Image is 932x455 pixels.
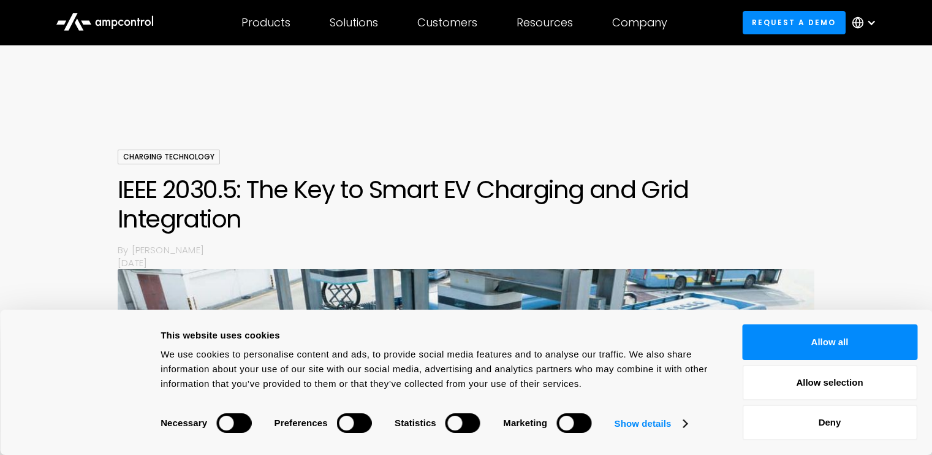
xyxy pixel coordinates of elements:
[241,16,290,29] div: Products
[417,16,477,29] div: Customers
[517,16,573,29] div: Resources
[742,405,917,440] button: Deny
[742,324,917,360] button: Allow all
[132,243,814,256] p: [PERSON_NAME]
[118,150,220,164] div: Charging Technology
[743,11,846,34] a: Request a demo
[161,328,714,343] div: This website uses cookies
[118,175,814,234] h1: IEEE 2030.5: The Key to Smart EV Charging and Grid Integration
[330,16,378,29] div: Solutions
[161,418,207,428] strong: Necessary
[612,16,667,29] div: Company
[118,256,814,269] p: [DATE]
[395,418,436,428] strong: Statistics
[118,243,131,256] p: By
[742,365,917,400] button: Allow selection
[161,347,714,391] div: We use cookies to personalise content and ads, to provide social media features and to analyse ou...
[615,415,687,433] a: Show details
[275,418,328,428] strong: Preferences
[503,418,547,428] strong: Marketing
